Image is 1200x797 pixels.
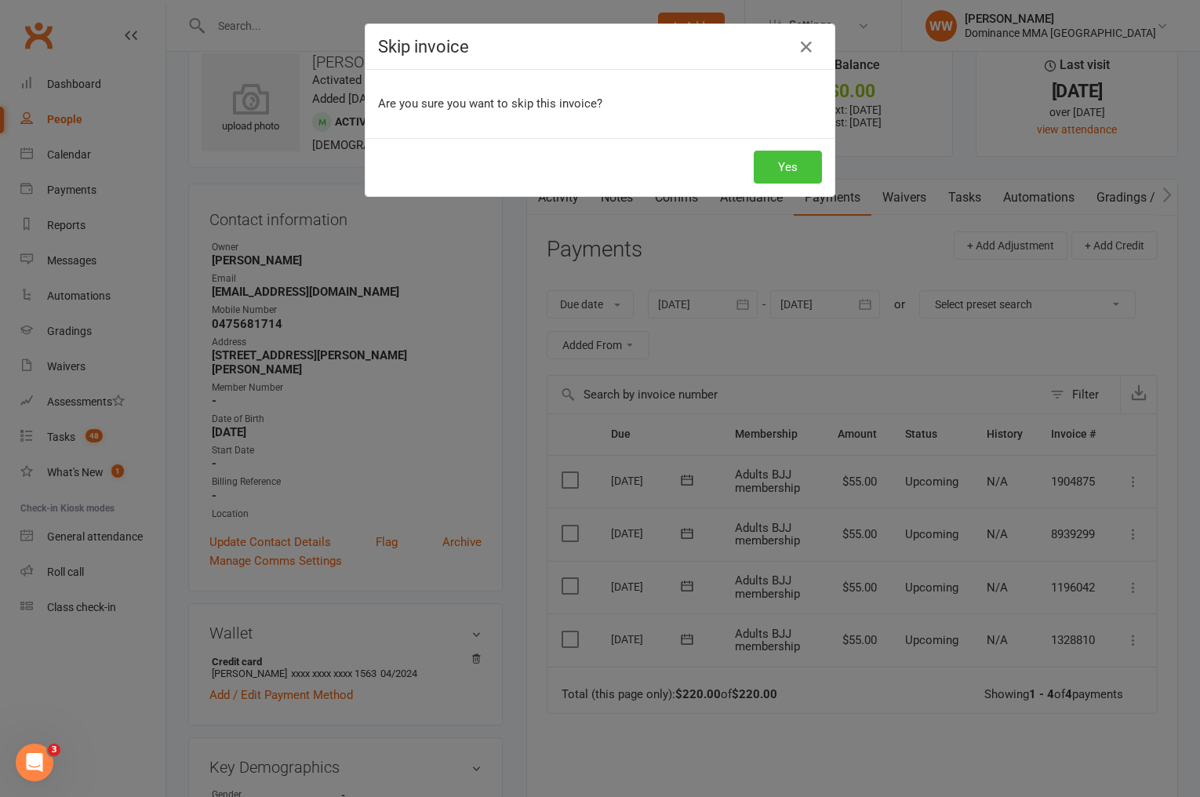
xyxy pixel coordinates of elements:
span: 3 [48,744,60,756]
button: Yes [754,151,822,184]
button: Close [794,35,819,60]
span: Are you sure you want to skip this invoice? [378,96,602,111]
iframe: Intercom live chat [16,744,53,781]
h4: Skip invoice [378,37,822,56]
